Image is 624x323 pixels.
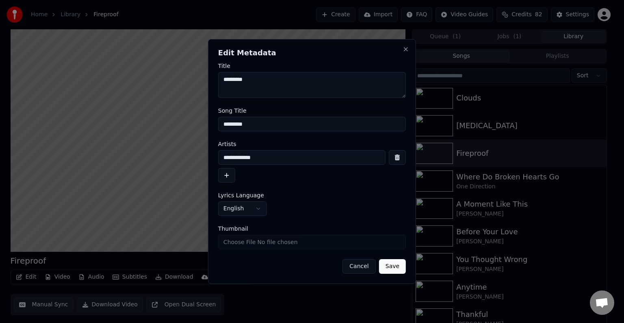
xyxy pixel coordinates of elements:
span: Lyrics Language [218,192,264,198]
button: Cancel [342,259,375,274]
label: Artists [218,141,406,147]
label: Song Title [218,108,406,113]
label: Title [218,63,406,69]
h2: Edit Metadata [218,49,406,57]
span: Thumbnail [218,226,248,231]
button: Save [379,259,406,274]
